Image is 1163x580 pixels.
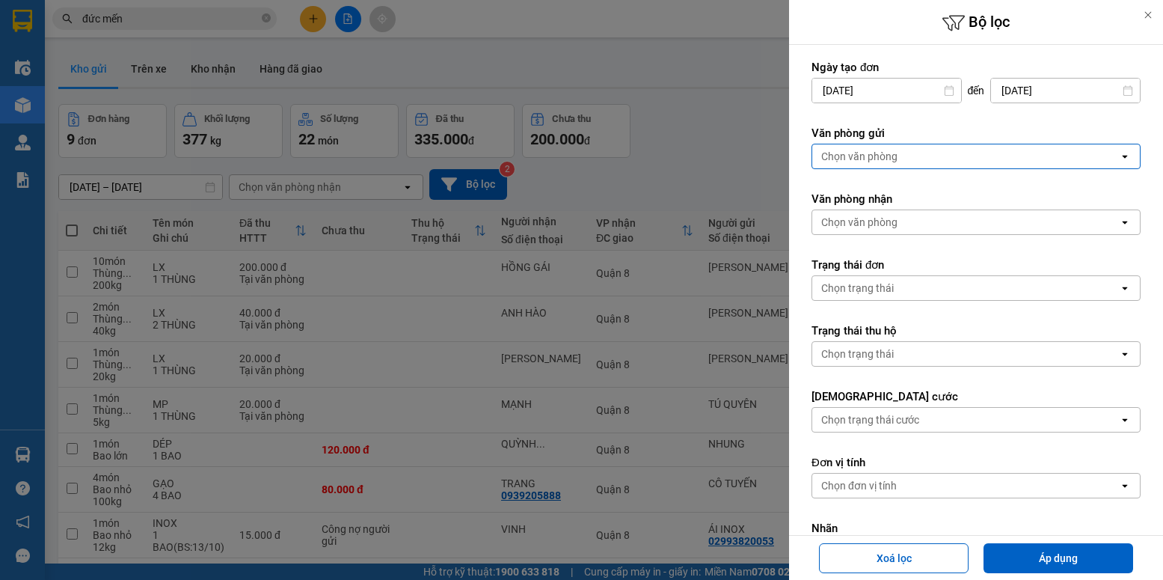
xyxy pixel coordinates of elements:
[811,60,1141,75] label: Ngày tạo đơn
[811,192,1141,207] label: Văn phòng nhận
[811,257,1141,272] label: Trạng thái đơn
[821,412,919,427] div: Chọn trạng thái cước
[789,11,1163,34] h6: Bộ lọc
[812,79,961,103] input: Select a date.
[991,79,1140,103] input: Select a date.
[821,215,897,230] div: Chọn văn phòng
[811,126,1141,141] label: Văn phòng gửi
[811,455,1141,470] label: Đơn vị tính
[1119,282,1131,294] svg: open
[811,521,1141,536] label: Nhãn
[1119,348,1131,360] svg: open
[1119,216,1131,228] svg: open
[821,347,894,361] div: Chọn trạng thái
[968,83,985,98] span: đến
[811,389,1141,404] label: [DEMOGRAPHIC_DATA] cước
[1119,414,1131,426] svg: open
[821,478,897,493] div: Chọn đơn vị tính
[984,543,1133,573] button: Áp dụng
[1119,480,1131,492] svg: open
[819,543,969,573] button: Xoá lọc
[821,281,894,296] div: Chọn trạng thái
[821,149,897,164] div: Chọn văn phòng
[811,323,1141,338] label: Trạng thái thu hộ
[1119,150,1131,162] svg: open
